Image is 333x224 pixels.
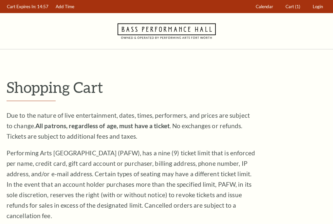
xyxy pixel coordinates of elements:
[256,4,273,9] span: Calendar
[310,0,326,13] a: Login
[7,79,326,95] p: Shopping Cart
[7,4,36,9] span: Cart Expires In:
[253,0,276,13] a: Calendar
[313,4,323,9] span: Login
[7,148,255,221] p: Performing Arts [GEOGRAPHIC_DATA] (PAFW), has a nine (9) ticket limit that is enforced per name, ...
[295,4,300,9] span: (1)
[37,4,48,9] span: 14:57
[283,0,304,13] a: Cart (1)
[7,112,250,140] span: Due to the nature of live entertainment, dates, times, performers, and prices are subject to chan...
[53,0,78,13] a: Add Time
[286,4,294,9] span: Cart
[35,122,170,129] strong: All patrons, regardless of age, must have a ticket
